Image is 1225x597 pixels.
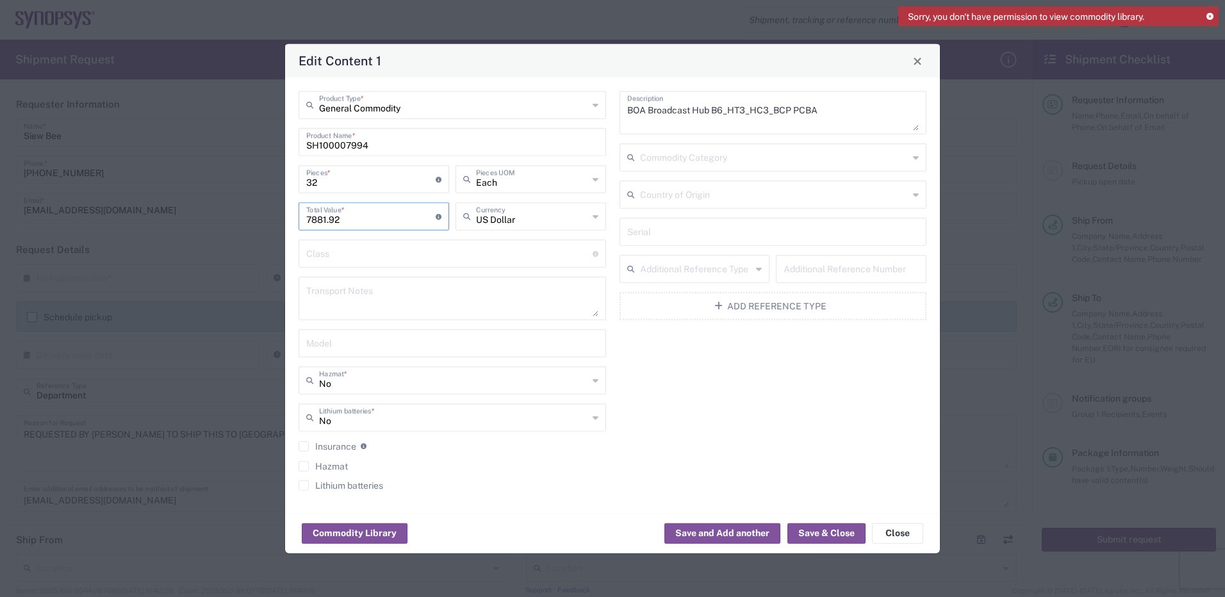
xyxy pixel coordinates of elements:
[299,441,356,452] label: Insurance
[299,461,348,471] label: Hazmat
[302,523,407,543] button: Commodity Library
[299,51,381,70] h4: Edit Content 1
[908,52,926,70] button: Close
[299,480,383,491] label: Lithium batteries
[908,11,1144,22] span: Sorry, you don't have permission to view commodity library.
[620,292,927,320] button: Add Reference Type
[872,523,923,543] button: Close
[664,523,780,543] button: Save and Add another
[787,523,866,543] button: Save & Close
